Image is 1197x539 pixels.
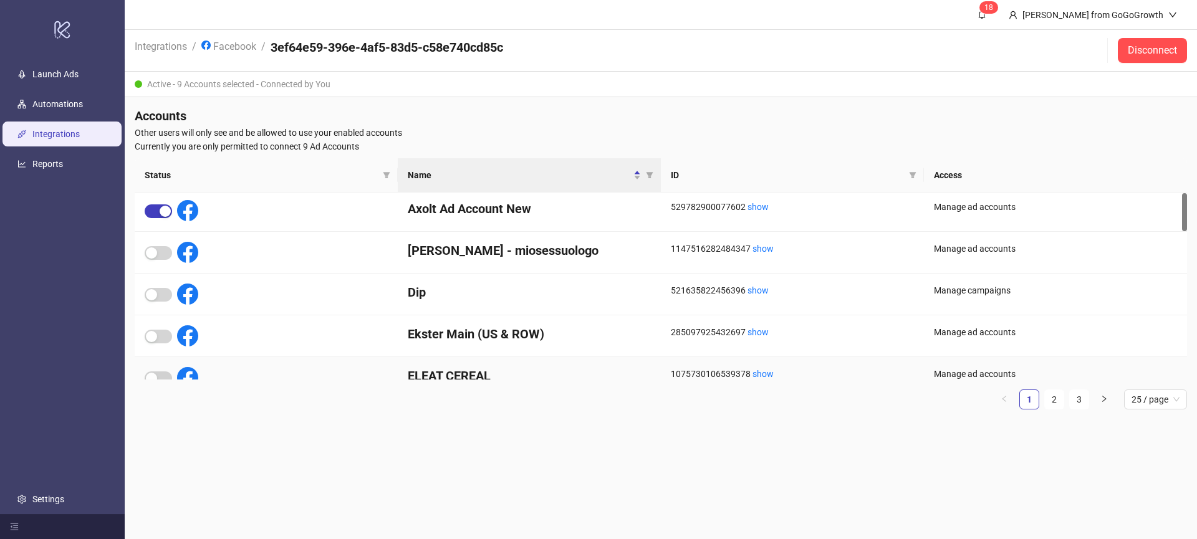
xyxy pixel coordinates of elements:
[132,39,190,52] a: Integrations
[671,200,914,214] div: 529782900077602
[989,3,993,12] span: 8
[671,284,914,297] div: 521635822456396
[1009,11,1017,19] span: user
[934,242,1177,255] div: Manage ad accounts
[271,39,503,56] h4: 3ef64e59-396e-4af5-83d5-c58e740cd85c
[1020,390,1039,409] a: 1
[979,1,998,14] sup: 18
[398,158,661,193] th: Name
[1044,389,1064,409] li: 2
[934,200,1177,214] div: Manage ad accounts
[1069,389,1089,409] li: 3
[752,369,774,379] a: show
[261,39,266,62] li: /
[994,389,1014,409] button: left
[671,325,914,339] div: 285097925432697
[934,367,1177,381] div: Manage ad accounts
[994,389,1014,409] li: Previous Page
[671,367,914,381] div: 1075730106539378
[1017,8,1168,22] div: [PERSON_NAME] from GoGoGrowth
[1168,11,1177,19] span: down
[135,140,1187,153] span: Currently you are only permitted to connect 9 Ad Accounts
[748,327,769,337] a: show
[934,284,1177,297] div: Manage campaigns
[32,129,80,139] a: Integrations
[408,242,651,259] h4: [PERSON_NAME] - miosessuologo
[934,325,1177,339] div: Manage ad accounts
[408,325,651,343] h4: Ekster Main (US & ROW)
[32,494,64,504] a: Settings
[1094,389,1114,409] li: Next Page
[1019,389,1039,409] li: 1
[383,171,390,179] span: filter
[671,242,914,255] div: 1147516282484347
[1132,390,1180,409] span: 25 / page
[1045,390,1064,409] a: 2
[32,69,79,79] a: Launch Ads
[380,166,393,184] span: filter
[646,171,653,179] span: filter
[748,285,769,295] a: show
[1100,395,1108,403] span: right
[748,202,769,212] a: show
[1070,390,1089,409] a: 3
[1128,45,1177,56] span: Disconnect
[1001,395,1008,403] span: left
[906,166,919,184] span: filter
[1118,38,1187,63] button: Disconnect
[192,39,196,62] li: /
[145,168,378,182] span: Status
[32,99,83,109] a: Automations
[909,171,916,179] span: filter
[408,168,631,182] span: Name
[752,244,774,254] a: show
[671,168,904,182] span: ID
[643,166,656,184] span: filter
[408,367,651,384] h4: ELEAT CEREAL
[199,39,259,52] a: Facebook
[408,284,651,301] h4: Dip
[978,10,986,19] span: bell
[984,3,989,12] span: 1
[125,72,1197,97] div: Active - 9 Accounts selected - Connected by You
[924,158,1187,193] th: Access
[135,107,1187,125] h4: Accounts
[10,522,19,531] span: menu-fold
[408,200,651,217] h4: Axolt Ad Account New
[1124,389,1187,409] div: Page Size
[32,159,63,169] a: Reports
[1094,389,1114,409] button: right
[135,126,1187,140] span: Other users will only see and be allowed to use your enabled accounts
